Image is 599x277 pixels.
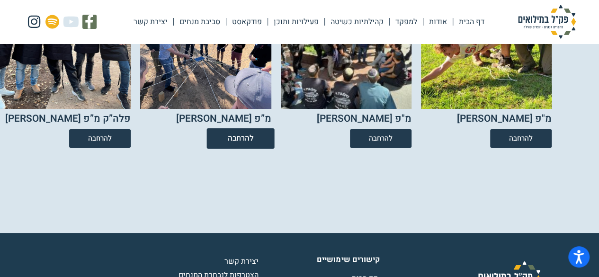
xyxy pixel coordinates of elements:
[206,128,274,149] a: להרחבה
[369,135,393,142] span: להרחבה
[509,135,533,142] span: להרחבה
[143,256,261,267] a: יצירת קשר
[88,135,112,142] span: להרחבה
[457,114,552,124] h2: מ"פ [PERSON_NAME]
[490,129,552,148] a: להרחבה
[317,114,411,124] h2: מ"פ [PERSON_NAME]
[128,11,490,33] nav: Menu
[325,11,389,33] a: קהילתיות כשיטה
[69,129,131,148] a: להרחבה
[227,134,253,143] span: להרחבה
[350,129,411,148] a: להרחבה
[174,11,226,33] a: סביבת מנחים
[453,11,490,33] a: דף הבית
[317,254,379,265] b: קישורים שימושיים
[500,5,594,39] img: פק"ל
[423,11,453,33] a: אודות
[226,11,268,33] a: פודקאסט
[390,11,423,33] a: למפקד
[176,114,271,124] h2: מ”פ [PERSON_NAME]
[224,256,261,267] span: יצירת קשר
[128,11,173,33] a: יצירת קשר
[5,114,131,124] h2: פלה”ק מ”פ [PERSON_NAME]
[268,11,324,33] a: פעילויות ותוכן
